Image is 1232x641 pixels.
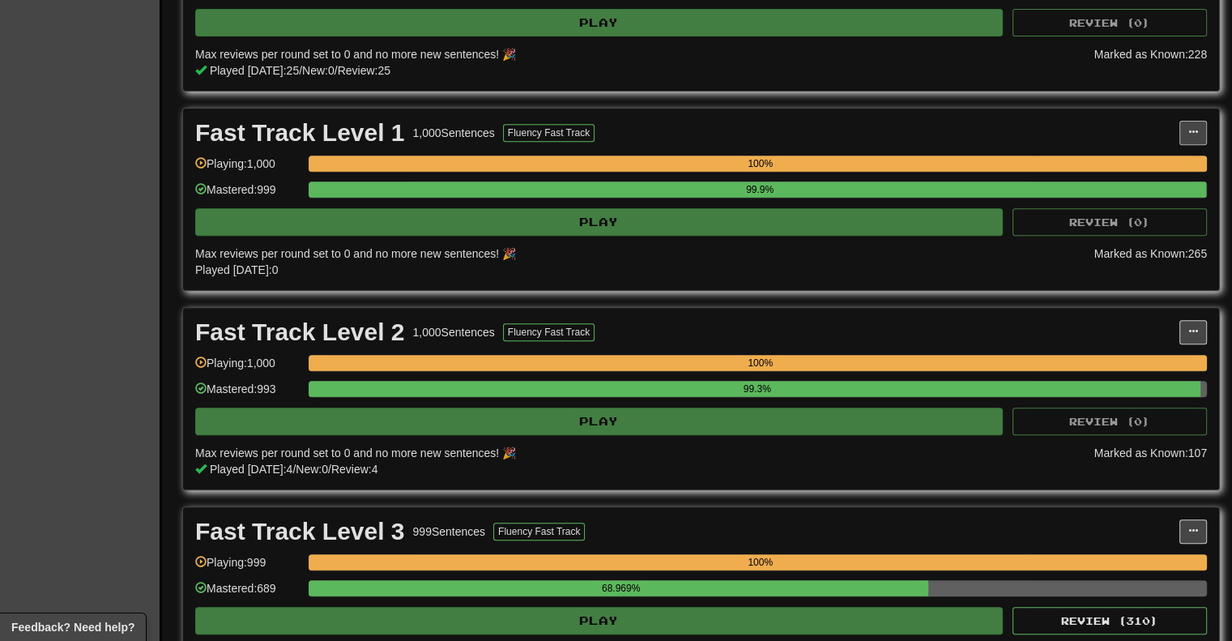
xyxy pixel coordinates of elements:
div: Marked as Known: 228 [1094,46,1207,79]
div: Max reviews per round set to 0 and no more new sentences! 🎉 [195,46,1084,62]
span: Played [DATE]: 25 [210,64,299,77]
button: Fluency Fast Track [503,323,595,341]
div: Fast Track Level 2 [195,320,405,344]
div: Marked as Known: 107 [1094,445,1207,477]
div: Playing: 999 [195,554,301,581]
button: Play [195,9,1003,36]
button: Play [195,208,1003,236]
div: Playing: 1,000 [195,156,301,182]
span: New: 0 [302,64,335,77]
div: Fast Track Level 1 [195,121,405,145]
span: Played [DATE]: 4 [210,463,292,476]
span: / [335,64,338,77]
div: 1,000 Sentences [413,324,495,340]
button: Fluency Fast Track [503,124,595,142]
div: Fast Track Level 3 [195,519,405,544]
span: Played [DATE]: 0 [195,263,278,276]
div: 999 Sentences [413,523,486,540]
div: Playing: 1,000 [195,355,301,382]
div: 1,000 Sentences [413,125,495,141]
div: Max reviews per round set to 0 and no more new sentences! 🎉 [195,246,1084,262]
button: Review (0) [1012,208,1207,236]
span: Open feedback widget [11,619,134,635]
div: Mastered: 689 [195,580,301,607]
div: Mastered: 999 [195,182,301,208]
div: 99.9% [313,182,1206,198]
span: Review: 4 [331,463,378,476]
span: / [328,463,331,476]
button: Review (310) [1012,607,1207,635]
button: Fluency Fast Track [493,523,585,541]
button: Play [195,607,1003,635]
div: Mastered: 993 [195,381,301,408]
span: New: 0 [296,463,328,476]
button: Play [195,408,1003,435]
div: Max reviews per round set to 0 and no more new sentences! 🎉 [195,445,1084,461]
button: Review (0) [1012,9,1207,36]
div: 100% [313,156,1207,172]
div: 99.3% [313,381,1200,397]
div: Marked as Known: 265 [1094,246,1207,278]
button: Review (0) [1012,408,1207,435]
div: 68.969% [313,580,928,596]
span: / [299,64,302,77]
div: 100% [313,554,1207,570]
span: Review: 25 [338,64,390,77]
span: / [292,463,296,476]
div: 100% [313,355,1207,371]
